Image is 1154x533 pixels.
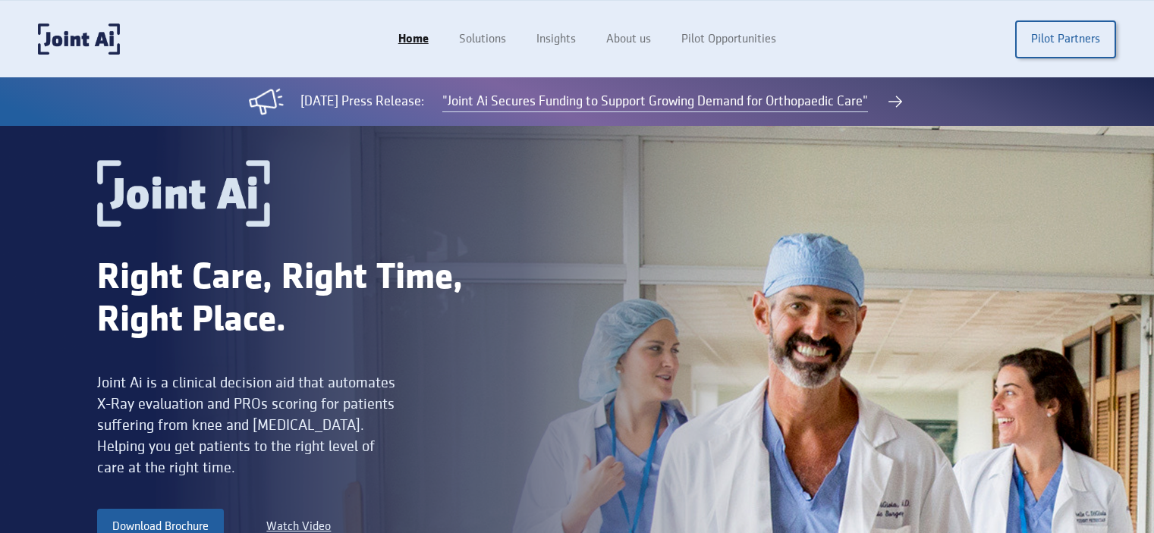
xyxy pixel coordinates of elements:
a: "Joint Ai Secures Funding to Support Growing Demand for Orthopaedic Care" [442,92,868,112]
div: [DATE] Press Release: [300,92,424,111]
div: Right Care, Right Time, Right Place. [97,257,530,342]
a: Solutions [444,25,521,54]
a: Pilot Partners [1015,20,1116,58]
a: Home [383,25,444,54]
a: Insights [521,25,591,54]
a: Pilot Opportunities [666,25,791,54]
div: Joint Ai is a clinical decision aid that automates X-Ray evaluation and PROs scoring for patients... [97,372,400,478]
a: About us [591,25,666,54]
a: home [38,24,120,55]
